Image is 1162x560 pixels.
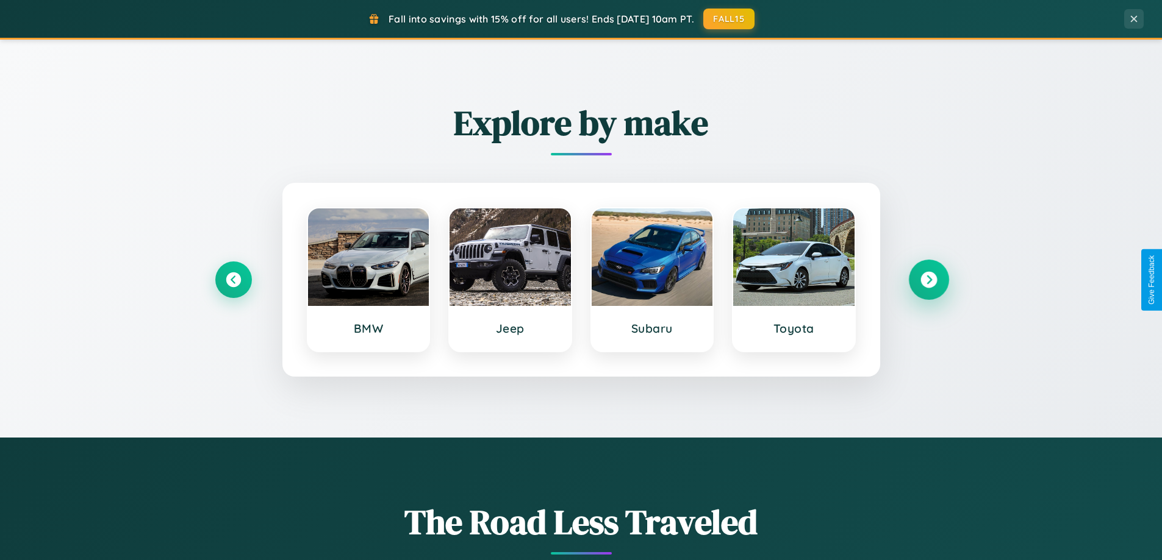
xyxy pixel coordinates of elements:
[604,321,701,336] h3: Subaru
[320,321,417,336] h3: BMW
[215,498,947,545] h1: The Road Less Traveled
[745,321,842,336] h3: Toyota
[389,13,694,25] span: Fall into savings with 15% off for all users! Ends [DATE] 10am PT.
[215,99,947,146] h2: Explore by make
[1147,255,1156,305] div: Give Feedback
[462,321,559,336] h3: Jeep
[703,9,755,29] button: FALL15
